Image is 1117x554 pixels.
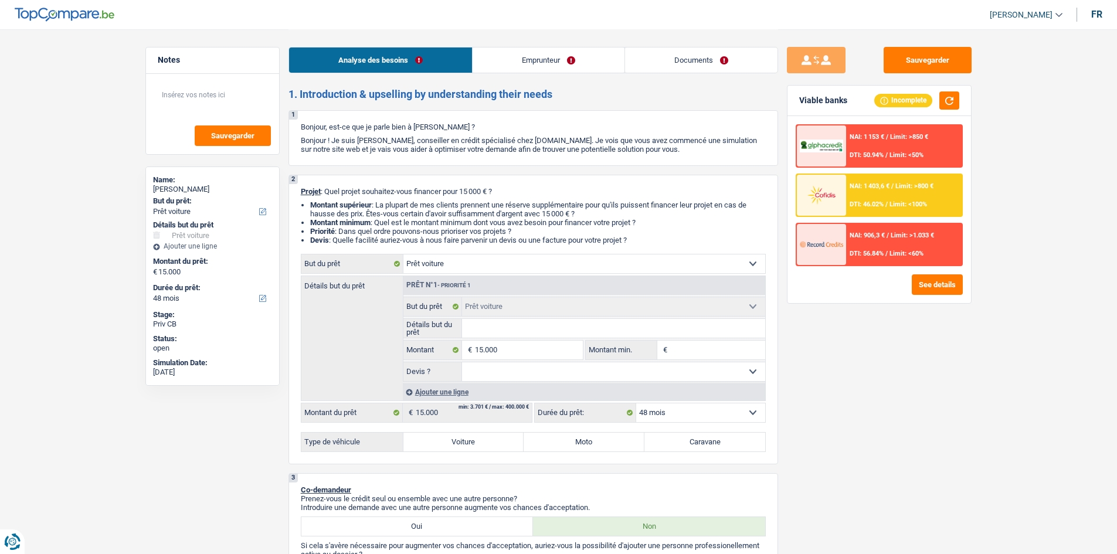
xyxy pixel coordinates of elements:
[437,282,471,288] span: - Priorité 1
[153,358,272,368] div: Simulation Date:
[850,200,884,208] span: DTI: 46.02%
[885,250,888,257] span: /
[1091,9,1102,20] div: fr
[473,47,624,73] a: Emprunteur
[153,220,272,230] div: Détails but du prêt
[895,182,933,190] span: Limit: >800 €
[850,182,889,190] span: NAI: 1 403,6 €
[403,297,463,316] label: But du prêt
[158,55,267,65] h5: Notes
[403,403,416,422] span: €
[310,227,335,236] strong: Priorité
[310,227,766,236] li: : Dans quel ordre pouvons-nous prioriser vos projets ?
[301,123,766,131] p: Bonjour, est-ce que je parle bien à [PERSON_NAME] ?
[153,283,270,293] label: Durée du prêt:
[301,433,403,451] label: Type de véhicule
[153,310,272,320] div: Stage:
[310,236,329,244] span: Devis
[403,341,463,359] label: Montant
[533,517,765,536] label: Non
[301,494,766,503] p: Prenez-vous le crédit seul ou ensemble avec une autre personne?
[403,383,765,400] div: Ajouter une ligne
[980,5,1062,25] a: [PERSON_NAME]
[891,232,934,239] span: Limit: >1.033 €
[644,433,765,451] label: Caravane
[153,344,272,353] div: open
[887,232,889,239] span: /
[886,133,888,141] span: /
[535,403,636,422] label: Durée du prêt:
[625,47,778,73] a: Documents
[301,136,766,154] p: Bonjour ! Je suis [PERSON_NAME], conseiller en crédit spécialisé chez [DOMAIN_NAME]. Je vois que ...
[301,254,403,273] label: But du prêt
[153,334,272,344] div: Status:
[153,185,272,194] div: [PERSON_NAME]
[403,319,463,338] label: Détails but du prêt
[15,8,114,22] img: TopCompare Logo
[403,281,474,289] div: Prêt n°1
[800,184,843,206] img: Cofidis
[153,175,272,185] div: Name:
[289,175,298,184] div: 2
[301,485,351,494] span: Co-demandeur
[301,187,766,196] p: : Quel projet souhaitez-vous financer pour 15 000 € ?
[657,341,670,359] span: €
[850,232,885,239] span: NAI: 906,3 €
[310,218,371,227] strong: Montant minimum
[211,132,254,140] span: Sauvegarder
[850,133,884,141] span: NAI: 1 153 €
[459,405,529,410] div: min: 3.701 € / max: 400.000 €
[890,133,928,141] span: Limit: >850 €
[288,88,778,101] h2: 1. Introduction & upselling by understanding their needs
[301,503,766,512] p: Introduire une demande avec une autre personne augmente vos chances d'acceptation.
[462,341,475,359] span: €
[301,276,403,290] label: Détails but du prêt
[874,94,932,107] div: Incomplete
[289,474,298,482] div: 3
[310,218,766,227] li: : Quel est le montant minimum dont vous avez besoin pour financer votre projet ?
[403,433,524,451] label: Voiture
[289,47,472,73] a: Analyse des besoins
[301,403,403,422] label: Montant du prêt
[885,200,888,208] span: /
[912,274,963,295] button: See details
[403,362,463,381] label: Devis ?
[310,200,372,209] strong: Montant supérieur
[885,151,888,159] span: /
[800,233,843,255] img: Record Credits
[889,250,924,257] span: Limit: <60%
[289,111,298,120] div: 1
[891,182,894,190] span: /
[799,96,847,106] div: Viable banks
[153,267,157,277] span: €
[310,200,766,218] li: : La plupart de mes clients prennent une réserve supplémentaire pour qu'ils puissent financer leu...
[884,47,972,73] button: Sauvegarder
[524,433,644,451] label: Moto
[586,341,657,359] label: Montant min.
[850,151,884,159] span: DTI: 50.94%
[153,320,272,329] div: Priv CB
[153,368,272,377] div: [DATE]
[153,196,270,206] label: But du prêt:
[889,200,927,208] span: Limit: <100%
[153,257,270,266] label: Montant du prêt:
[301,517,534,536] label: Oui
[301,187,321,196] span: Projet
[990,10,1053,20] span: [PERSON_NAME]
[850,250,884,257] span: DTI: 56.84%
[310,236,766,244] li: : Quelle facilité auriez-vous à nous faire parvenir un devis ou une facture pour votre projet ?
[800,140,843,153] img: AlphaCredit
[889,151,924,159] span: Limit: <50%
[153,242,272,250] div: Ajouter une ligne
[195,125,271,146] button: Sauvegarder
